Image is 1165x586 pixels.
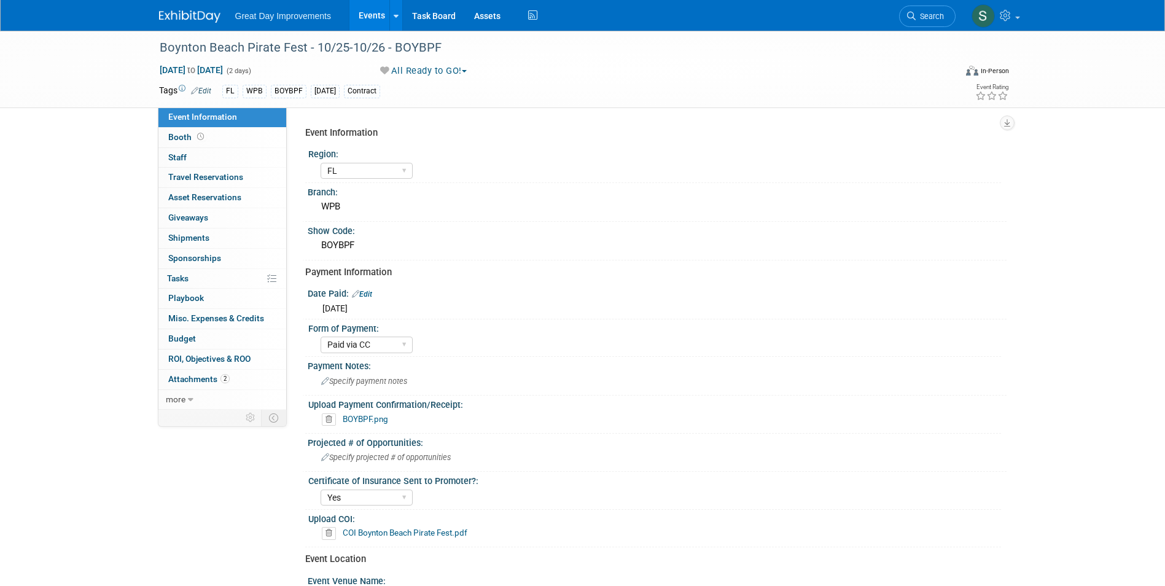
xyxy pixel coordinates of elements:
span: Specify projected # of opportunities [321,453,451,462]
a: Edit [191,87,211,95]
div: Show Code: [308,222,1007,237]
div: Event Location [305,553,997,566]
img: ExhibitDay [159,10,220,23]
span: Great Day Improvements [235,11,331,21]
a: Travel Reservations [158,168,286,187]
a: more [158,390,286,410]
a: Delete attachment? [322,529,341,537]
button: All Ready to GO! [376,64,472,77]
div: [DATE] [311,85,340,98]
span: [DATE] [322,303,348,313]
span: Budget [168,334,196,343]
a: Delete attachment? [322,415,341,424]
span: Attachments [168,374,230,384]
span: Booth not reserved yet [195,132,206,141]
a: Event Information [158,107,286,127]
div: Projected # of Opportunities: [308,434,1007,449]
a: Tasks [158,269,286,289]
span: to [185,65,197,75]
td: Toggle Event Tabs [261,410,286,426]
div: Event Rating [975,84,1008,90]
span: Staff [168,152,187,162]
span: more [166,394,185,404]
div: Branch: [308,183,1007,198]
div: Upload COI: [308,510,1001,525]
span: Specify payment notes [321,377,407,386]
div: Form of Payment: [308,319,1001,335]
div: Region: [308,145,1001,160]
span: Misc. Expenses & Credits [168,313,264,323]
span: Event Information [168,112,237,122]
a: Attachments2 [158,370,286,389]
span: Asset Reservations [168,192,241,202]
div: FL [222,85,238,98]
div: Payment Information [305,266,997,279]
td: Tags [159,84,211,98]
div: Event Format [883,64,1010,82]
span: Tasks [167,273,189,283]
span: 2 [220,374,230,383]
div: In-Person [980,66,1009,76]
div: Upload Payment Confirmation/Receipt: [308,396,1001,411]
span: (2 days) [225,67,251,75]
div: WPB [243,85,267,98]
a: Misc. Expenses & Credits [158,309,286,329]
div: Certificate of Insurance Sent to Promoter?: [308,472,1001,487]
a: Search [899,6,956,27]
td: Personalize Event Tab Strip [240,410,262,426]
div: WPB [317,197,997,216]
a: COI Boynton Beach Pirate Fest.pdf [343,528,467,537]
a: Shipments [158,229,286,248]
div: BOYBPF [317,236,997,255]
span: Travel Reservations [168,172,243,182]
a: Budget [158,329,286,349]
div: Date Paid: [308,284,1007,300]
a: Edit [352,290,372,299]
img: Sha'Nautica Sales [972,4,995,28]
a: Playbook [158,289,286,308]
div: BOYBPF [271,85,306,98]
span: ROI, Objectives & ROO [168,354,251,364]
a: Giveaways [158,208,286,228]
span: [DATE] [DATE] [159,64,224,76]
a: Sponsorships [158,249,286,268]
div: Contract [344,85,380,98]
a: ROI, Objectives & ROO [158,350,286,369]
div: Event Information [305,127,997,139]
a: BOYBPF.png [343,414,388,424]
a: Staff [158,148,286,168]
span: Booth [168,132,206,142]
img: Format-Inperson.png [966,66,978,76]
div: Payment Notes: [308,357,1007,372]
span: Shipments [168,233,209,243]
a: Asset Reservations [158,188,286,208]
span: Giveaways [168,213,208,222]
div: Boynton Beach Pirate Fest - 10/25-10/26 - BOYBPF [155,37,937,59]
a: Booth [158,128,286,147]
span: Playbook [168,293,204,303]
span: Sponsorships [168,253,221,263]
span: Search [916,12,944,21]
